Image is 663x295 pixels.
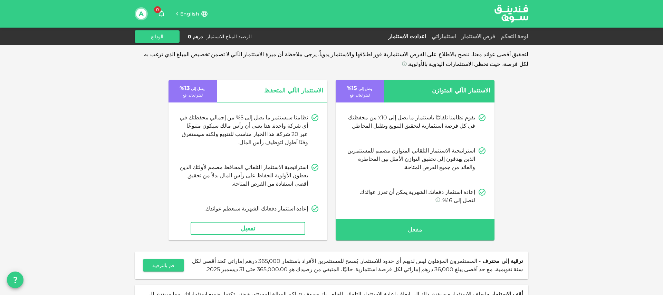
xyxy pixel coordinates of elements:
p: يقوم نظامنا تلقائيًا باستثمار ما يصل إلى 10٪ من محفظتك في كل فرصة استثمارية لتحقيق التنويع وتقليل... [347,114,475,130]
button: الودائع [135,30,180,43]
button: question [7,272,23,288]
span: يصل إلى [191,86,204,91]
p: إعادة استثمار دفعاتك الشهرية سيعظم عوائدك. [204,205,308,213]
button: A [136,9,146,19]
span: مفعل [408,224,423,235]
span: المستثمرون المؤهلون ليس لديهم أي حدود للاستثمار. يُسمح للمستثمرين الأفراد باستثمار 365,000 درهم إ... [192,258,523,273]
button: قم بالترقية [143,259,184,272]
a: استثماراتي [429,33,459,40]
p: استراتيجية الاستثمار التلقائي المتوازن مصمم للمستثمرين الذين يهدفون إلى تحقيق التوازن الأمثل بين ... [347,147,475,171]
p: استراتيجية الاستثمار التلقائي المحافظ مصمم لأولئك الذين يعطون الأولوية للحفاظ على رأس المال بدلاً... [180,163,308,188]
span: الاستثمار الآلي المتوازن [397,86,490,96]
p: لمتوالعائد اقع [183,92,203,98]
span: 0 [154,6,161,13]
p: إعادة استثمار دفعاتك الشهرية يمكن أن تعزز عوائدك لتصل إلى 16%. [347,188,475,205]
button: 0 [155,7,169,21]
span: English [180,11,199,17]
a: لوحة التحكم [498,33,528,40]
img: logo [486,0,537,27]
p: لمتوالعائد اقع [350,92,370,98]
p: 13 % [180,84,206,92]
span: لتحقيق أقصى عوائد معنا، ننصح بالاطلاع على الفرص الاستثمارية فور اطلاقها والاستثمار يدوياً. يرجى م... [144,51,528,67]
a: logo [494,0,528,27]
div: الرصيد المتاح للاستثمار : [205,33,252,40]
span: ترقية إلى محترف - [479,258,523,264]
p: نظامنا سيستثمر ما يصل إلى 5% من إجمالي محفظتك في أي شركة واحدة. هذا يعني أن رأس مالك سيكون متنوعً... [180,114,308,147]
span: الاستثمار الآلي المتحفظ [230,86,323,96]
span: يصل إلى [358,86,372,91]
button: تفعيل [191,222,305,235]
div: درهم 0 [188,33,203,40]
p: 15 % [347,84,373,92]
a: فرص الاستثمار [459,33,498,40]
a: اعدادت الاستثمار [385,33,429,40]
